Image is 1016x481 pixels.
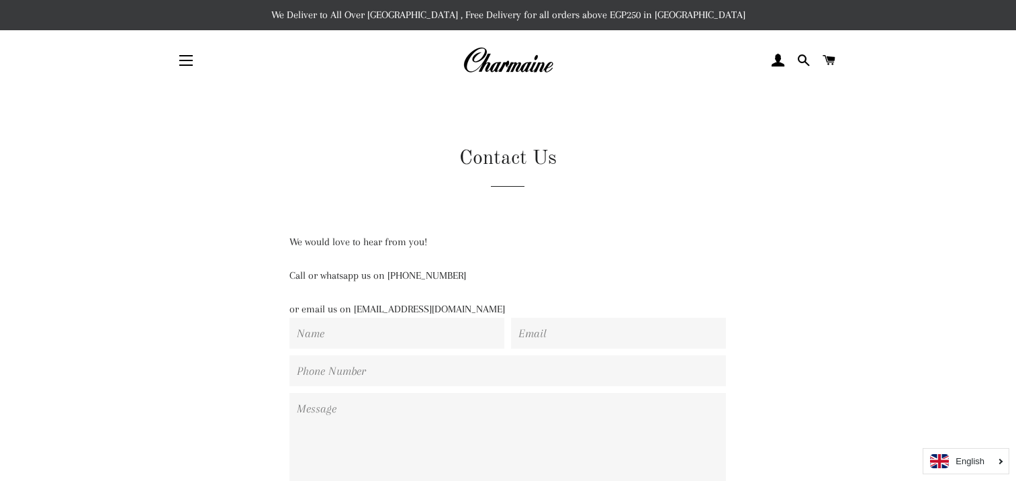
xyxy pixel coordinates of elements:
i: English [956,457,984,466]
p: Call or whatsapp us on [PHONE_NUMBER] [289,267,726,284]
p: or email us on [EMAIL_ADDRESS][DOMAIN_NAME] [289,301,726,318]
p: We would love to hear from you! [289,234,726,251]
img: Charmaine Egypt [463,46,553,75]
a: English [930,454,1002,468]
input: Phone Number [289,355,726,386]
h1: Contact Us [232,144,783,173]
input: Name [289,318,504,349]
input: Email [511,318,726,349]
